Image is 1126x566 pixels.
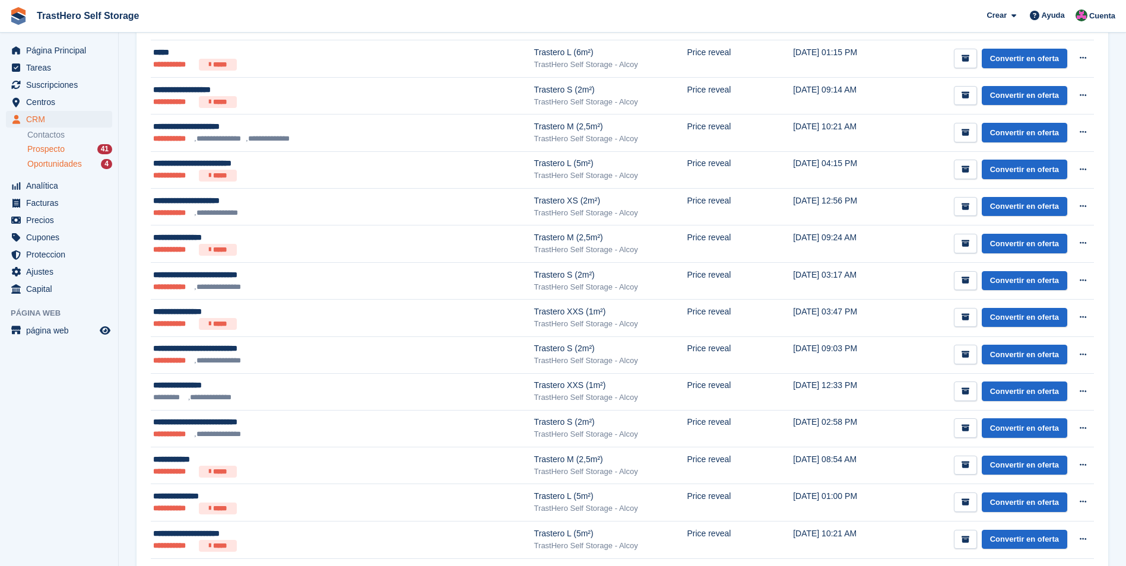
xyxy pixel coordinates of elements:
a: menu [6,77,112,93]
div: TrastHero Self Storage - Alcoy [534,466,687,478]
td: Price reveal [687,262,793,299]
div: TrastHero Self Storage - Alcoy [534,503,687,514]
span: Página Principal [26,42,97,59]
td: [DATE] 04:15 PM [793,151,887,189]
td: Price reveal [687,410,793,447]
span: Facturas [26,195,97,211]
a: Convertir en oferta [982,345,1067,364]
div: TrastHero Self Storage - Alcoy [534,133,687,145]
td: [DATE] 09:03 PM [793,336,887,373]
a: Convertir en oferta [982,381,1067,401]
div: TrastHero Self Storage - Alcoy [534,428,687,440]
a: menu [6,281,112,297]
td: [DATE] 02:58 PM [793,410,887,447]
div: 4 [101,159,112,169]
div: Trastero M (2,5m²) [534,453,687,466]
td: Price reveal [687,299,793,336]
div: Trastero S (2m²) [534,416,687,428]
img: stora-icon-8386f47178a22dfd0bd8f6a31ec36ba5ce8667c1dd55bd0f319d3a0aa187defe.svg [9,7,27,25]
a: menu [6,246,112,263]
div: TrastHero Self Storage - Alcoy [534,59,687,71]
td: Price reveal [687,77,793,115]
span: Analítica [26,177,97,194]
a: menu [6,212,112,228]
a: Convertir en oferta [982,123,1067,142]
div: Trastero L (5m²) [534,157,687,170]
div: Trastero XXS (1m²) [534,306,687,318]
a: Convertir en oferta [982,271,1067,291]
span: Crear [987,9,1007,21]
td: [DATE] 12:33 PM [793,373,887,410]
span: Precios [26,212,97,228]
td: Price reveal [687,225,793,263]
span: Oportunidades [27,158,82,170]
td: [DATE] 09:24 AM [793,225,887,263]
div: Trastero S (2m²) [534,342,687,355]
a: Contactos [27,129,112,141]
a: Oportunidades 4 [27,158,112,170]
div: TrastHero Self Storage - Alcoy [534,540,687,552]
td: [DATE] 03:17 AM [793,262,887,299]
a: Convertir en oferta [982,492,1067,512]
a: Vista previa de la tienda [98,323,112,338]
div: Trastero XS (2m²) [534,195,687,207]
span: Cuenta [1089,10,1115,22]
span: Tareas [26,59,97,76]
span: Cupones [26,229,97,246]
td: [DATE] 03:47 PM [793,299,887,336]
td: [DATE] 10:21 AM [793,115,887,151]
div: Trastero S (2m²) [534,269,687,281]
span: Prospecto [27,144,65,155]
a: Convertir en oferta [982,49,1067,68]
td: Price reveal [687,447,793,484]
td: [DATE] 12:56 PM [793,189,887,225]
a: Convertir en oferta [982,456,1067,475]
span: Capital [26,281,97,297]
div: TrastHero Self Storage - Alcoy [534,392,687,403]
a: menu [6,59,112,76]
div: TrastHero Self Storage - Alcoy [534,355,687,367]
a: Convertir en oferta [982,530,1067,549]
div: Trastero M (2,5m²) [534,120,687,133]
div: TrastHero Self Storage - Alcoy [534,281,687,293]
div: Trastero M (2,5m²) [534,231,687,244]
td: Price reveal [687,40,793,78]
a: menu [6,195,112,211]
div: TrastHero Self Storage - Alcoy [534,96,687,108]
div: Trastero L (5m²) [534,490,687,503]
a: menu [6,111,112,128]
div: TrastHero Self Storage - Alcoy [534,207,687,219]
a: TrastHero Self Storage [32,6,144,26]
a: menú [6,322,112,339]
td: [DATE] 10:21 AM [793,521,887,558]
img: Marua Grioui [1076,9,1087,21]
div: Trastero L (5m²) [534,527,687,540]
div: 41 [97,144,112,154]
div: Trastero L (6m²) [534,46,687,59]
td: Price reveal [687,189,793,225]
a: menu [6,42,112,59]
td: Price reveal [687,336,793,373]
span: Centros [26,94,97,110]
a: Convertir en oferta [982,86,1067,106]
a: menu [6,263,112,280]
span: Ayuda [1042,9,1065,21]
td: Price reveal [687,521,793,558]
a: menu [6,94,112,110]
td: Price reveal [687,373,793,410]
a: menu [6,229,112,246]
td: Price reveal [687,484,793,522]
a: Convertir en oferta [982,197,1067,217]
div: TrastHero Self Storage - Alcoy [534,318,687,330]
a: Prospecto 41 [27,143,112,155]
td: [DATE] 08:54 AM [793,447,887,484]
span: Suscripciones [26,77,97,93]
td: Price reveal [687,151,793,189]
a: Convertir en oferta [982,308,1067,327]
a: menu [6,177,112,194]
a: Convertir en oferta [982,160,1067,179]
span: Página web [11,307,118,319]
td: Price reveal [687,115,793,151]
td: [DATE] 01:00 PM [793,484,887,522]
div: Trastero XXS (1m²) [534,379,687,392]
